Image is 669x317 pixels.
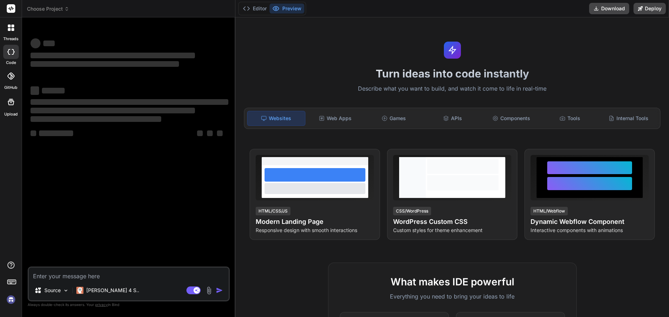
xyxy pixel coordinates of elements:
[531,207,568,215] div: HTML/Webflow
[31,86,39,95] span: ‌
[6,60,16,66] label: code
[63,288,69,294] img: Pick Models
[27,5,69,12] span: Choose Project
[3,36,18,42] label: threads
[4,85,17,91] label: GitHub
[31,130,36,136] span: ‌
[393,217,511,227] h4: WordPress Custom CSS
[531,217,649,227] h4: Dynamic Webflow Component
[28,301,230,308] p: Always double-check its answers. Your in Bind
[95,302,108,307] span: privacy
[270,4,304,14] button: Preview
[424,111,481,126] div: APIs
[483,111,540,126] div: Components
[365,111,423,126] div: Games
[633,3,666,14] button: Deploy
[216,287,223,294] img: icon
[256,227,374,234] p: Responsive design with smooth interactions
[240,67,665,80] h1: Turn ideas into code instantly
[31,53,195,58] span: ‌
[256,207,290,215] div: HTML/CSS/JS
[240,4,270,14] button: Editor
[197,130,203,136] span: ‌
[31,99,228,105] span: ‌
[542,111,599,126] div: Tools
[340,292,565,301] p: Everything you need to bring your ideas to life
[4,111,18,117] label: Upload
[39,130,73,136] span: ‌
[207,130,213,136] span: ‌
[217,130,223,136] span: ‌
[205,286,213,295] img: attachment
[42,88,65,93] span: ‌
[589,3,629,14] button: Download
[340,274,565,289] h2: What makes IDE powerful
[600,111,657,126] div: Internal Tools
[307,111,364,126] div: Web Apps
[5,294,17,306] img: signin
[76,287,83,294] img: Claude 4 Sonnet
[31,116,161,122] span: ‌
[247,111,305,126] div: Websites
[31,61,179,67] span: ‌
[393,227,511,234] p: Custom styles for theme enhancement
[31,38,40,48] span: ‌
[31,108,195,113] span: ‌
[86,287,139,294] p: [PERSON_NAME] 4 S..
[44,287,61,294] p: Source
[43,41,55,46] span: ‌
[393,207,431,215] div: CSS/WordPress
[256,217,374,227] h4: Modern Landing Page
[240,84,665,93] p: Describe what you want to build, and watch it come to life in real-time
[531,227,649,234] p: Interactive components with animations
